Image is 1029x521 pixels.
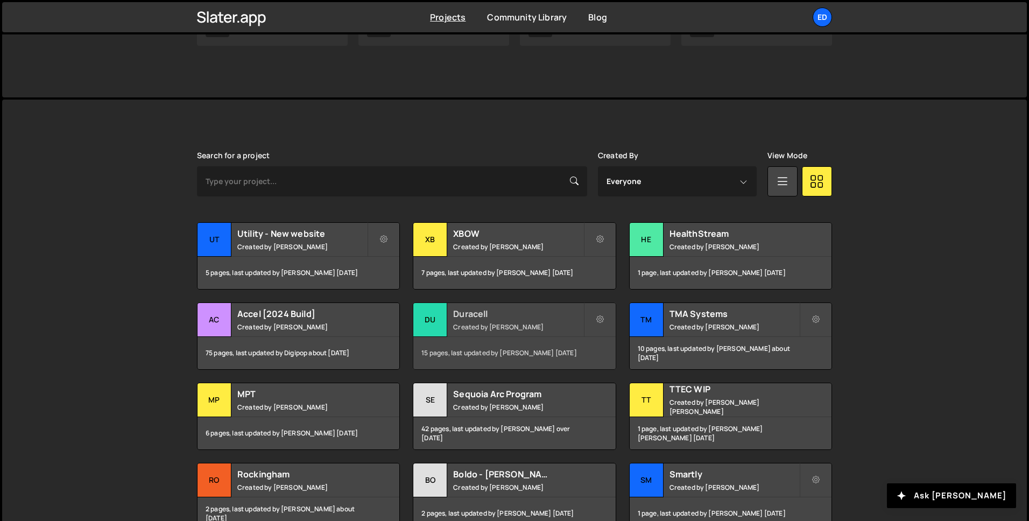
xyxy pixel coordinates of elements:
h2: XBOW [453,228,583,240]
a: Se Sequoia Arc Program Created by [PERSON_NAME] 42 pages, last updated by [PERSON_NAME] over [DATE] [413,383,616,450]
div: 7 pages, last updated by [PERSON_NAME] [DATE] [413,257,615,289]
small: Created by [PERSON_NAME] [PERSON_NAME] [669,398,799,416]
h2: MPT [237,388,367,400]
div: XB [413,223,447,257]
small: Created by [PERSON_NAME] [669,322,799,332]
h2: Utility - New website [237,228,367,240]
small: Created by [PERSON_NAME] [453,403,583,412]
small: Created by [PERSON_NAME] [669,242,799,251]
a: He HealthStream Created by [PERSON_NAME] 1 page, last updated by [PERSON_NAME] [DATE] [629,222,832,290]
div: 15 pages, last updated by [PERSON_NAME] [DATE] [413,337,615,369]
div: 5 pages, last updated by [PERSON_NAME] [DATE] [198,257,399,289]
a: TM TMA Systems Created by [PERSON_NAME] 10 pages, last updated by [PERSON_NAME] about [DATE] [629,302,832,370]
h2: Rockingham [237,468,367,480]
a: Ac Accel [2024 Build] Created by [PERSON_NAME] 75 pages, last updated by Digipop about [DATE] [197,302,400,370]
a: MP MPT Created by [PERSON_NAME] 6 pages, last updated by [PERSON_NAME] [DATE] [197,383,400,450]
div: 10 pages, last updated by [PERSON_NAME] about [DATE] [630,337,831,369]
div: Sm [630,463,664,497]
input: Type your project... [197,166,587,196]
a: TT TTEC WIP Created by [PERSON_NAME] [PERSON_NAME] 1 page, last updated by [PERSON_NAME] [PERSON_... [629,383,832,450]
small: Created by [PERSON_NAME] [237,322,367,332]
div: Se [413,383,447,417]
a: XB XBOW Created by [PERSON_NAME] 7 pages, last updated by [PERSON_NAME] [DATE] [413,222,616,290]
a: Ed [813,8,832,27]
p: 162 [725,27,777,36]
small: Created by [PERSON_NAME] [669,483,799,492]
div: 75 pages, last updated by Digipop about [DATE] [198,337,399,369]
label: Created By [598,151,639,160]
h2: Sequoia Arc Program [453,388,583,400]
div: Du [413,303,447,337]
small: Created by [PERSON_NAME] [237,403,367,412]
div: TM [630,303,664,337]
span: 2 / 10 [623,27,643,36]
small: Created by [PERSON_NAME] [453,322,583,332]
small: Created by [PERSON_NAME] [237,483,367,492]
small: Created by [PERSON_NAME] [453,242,583,251]
h2: Duracell [453,308,583,320]
div: 1 page, last updated by [PERSON_NAME] [DATE] [630,257,831,289]
button: Ask [PERSON_NAME] [887,483,1016,508]
p: HealthStream [240,27,292,36]
a: Ut Utility - New website Created by [PERSON_NAME] 5 pages, last updated by [PERSON_NAME] [DATE] [197,222,400,290]
label: Search for a project [197,151,270,160]
small: Created by [PERSON_NAME] [237,242,367,251]
p: #100312 [401,27,440,36]
a: Projects [430,11,466,23]
a: Community Library [487,11,567,23]
div: MP [198,383,231,417]
h2: Smartly [669,468,799,480]
label: View Mode [767,151,807,160]
h2: HealthStream [669,228,799,240]
h2: TMA Systems [669,308,799,320]
h2: Boldo - [PERSON_NAME] Example [453,468,583,480]
div: Ac [198,303,231,337]
div: TT [630,383,664,417]
div: 6 pages, last updated by [PERSON_NAME] [DATE] [198,417,399,449]
a: Du Duracell Created by [PERSON_NAME] 15 pages, last updated by [PERSON_NAME] [DATE] [413,302,616,370]
small: Created by [PERSON_NAME] [453,483,583,492]
h2: Accel [2024 Build] [237,308,367,320]
div: Bo [413,463,447,497]
a: Blog [588,11,607,23]
div: Ro [198,463,231,497]
div: 42 pages, last updated by [PERSON_NAME] over [DATE] [413,417,615,449]
div: 1 page, last updated by [PERSON_NAME] [PERSON_NAME] [DATE] [630,417,831,449]
div: Ut [198,223,231,257]
div: He [630,223,664,257]
h2: TTEC WIP [669,383,799,395]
